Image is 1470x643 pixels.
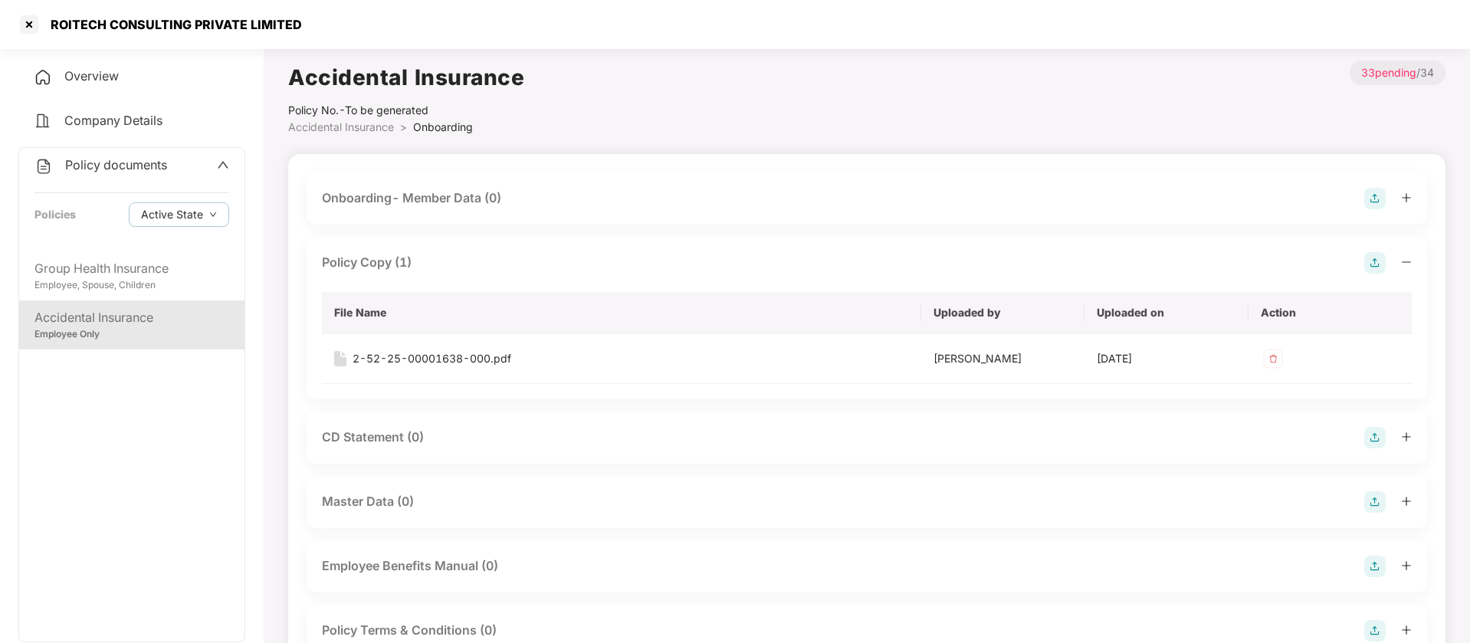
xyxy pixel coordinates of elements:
span: up [217,159,229,171]
span: plus [1401,192,1412,203]
div: CD Statement (0) [322,428,424,447]
img: svg+xml;base64,PHN2ZyB4bWxucz0iaHR0cDovL3d3dy53My5vcmcvMjAwMC9zdmciIHdpZHRoPSIyOCIgaGVpZ2h0PSIyOC... [1364,556,1386,577]
th: File Name [322,292,921,334]
span: Active State [141,206,203,223]
div: Policy No.- To be generated [288,102,524,119]
th: Action [1249,292,1412,334]
img: svg+xml;base64,PHN2ZyB4bWxucz0iaHR0cDovL3d3dy53My5vcmcvMjAwMC9zdmciIHdpZHRoPSIyOCIgaGVpZ2h0PSIyOC... [1364,620,1386,641]
div: Policy Terms & Conditions (0) [322,621,497,640]
img: svg+xml;base64,PHN2ZyB4bWxucz0iaHR0cDovL3d3dy53My5vcmcvMjAwMC9zdmciIHdpZHRoPSIyNCIgaGVpZ2h0PSIyNC... [34,68,52,87]
div: [DATE] [1097,350,1235,367]
h1: Accidental Insurance [288,61,524,94]
span: Policy documents [65,157,167,172]
button: Active Statedown [129,202,229,227]
div: Onboarding- Member Data (0) [322,189,501,208]
div: Policies [34,206,76,223]
span: Overview [64,68,119,84]
span: plus [1401,560,1412,571]
div: Group Health Insurance [34,259,229,278]
span: 33 pending [1361,66,1416,79]
span: down [209,211,217,219]
span: Company Details [64,113,162,128]
span: > [400,120,407,133]
span: minus [1401,257,1412,267]
img: svg+xml;base64,PHN2ZyB4bWxucz0iaHR0cDovL3d3dy53My5vcmcvMjAwMC9zdmciIHdpZHRoPSIzMiIgaGVpZ2h0PSIzMi... [1261,346,1285,371]
th: Uploaded on [1084,292,1248,334]
span: Onboarding [413,120,473,133]
div: ROITECH CONSULTING PRIVATE LIMITED [41,17,302,32]
div: Employee, Spouse, Children [34,278,229,293]
span: plus [1401,625,1412,635]
div: Master Data (0) [322,492,414,511]
img: svg+xml;base64,PHN2ZyB4bWxucz0iaHR0cDovL3d3dy53My5vcmcvMjAwMC9zdmciIHdpZHRoPSIyNCIgaGVpZ2h0PSIyNC... [34,112,52,130]
div: Employee Only [34,327,229,342]
div: Accidental Insurance [34,308,229,327]
img: svg+xml;base64,PHN2ZyB4bWxucz0iaHR0cDovL3d3dy53My5vcmcvMjAwMC9zdmciIHdpZHRoPSIyOCIgaGVpZ2h0PSIyOC... [1364,491,1386,513]
span: plus [1401,496,1412,507]
img: svg+xml;base64,PHN2ZyB4bWxucz0iaHR0cDovL3d3dy53My5vcmcvMjAwMC9zdmciIHdpZHRoPSIyOCIgaGVpZ2h0PSIyOC... [1364,188,1386,209]
div: [PERSON_NAME] [934,350,1072,367]
img: svg+xml;base64,PHN2ZyB4bWxucz0iaHR0cDovL3d3dy53My5vcmcvMjAwMC9zdmciIHdpZHRoPSIyOCIgaGVpZ2h0PSIyOC... [1364,252,1386,274]
p: / 34 [1350,61,1445,85]
div: Policy Copy (1) [322,253,412,272]
div: Employee Benefits Manual (0) [322,556,498,576]
img: svg+xml;base64,PHN2ZyB4bWxucz0iaHR0cDovL3d3dy53My5vcmcvMjAwMC9zdmciIHdpZHRoPSIyOCIgaGVpZ2h0PSIyOC... [1364,427,1386,448]
img: svg+xml;base64,PHN2ZyB4bWxucz0iaHR0cDovL3d3dy53My5vcmcvMjAwMC9zdmciIHdpZHRoPSIxNiIgaGVpZ2h0PSIyMC... [334,351,346,366]
div: 2-52-25-00001638-000.pdf [353,350,511,367]
span: Accidental Insurance [288,120,394,133]
th: Uploaded by [921,292,1084,334]
span: plus [1401,431,1412,442]
img: svg+xml;base64,PHN2ZyB4bWxucz0iaHR0cDovL3d3dy53My5vcmcvMjAwMC9zdmciIHdpZHRoPSIyNCIgaGVpZ2h0PSIyNC... [34,157,53,176]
